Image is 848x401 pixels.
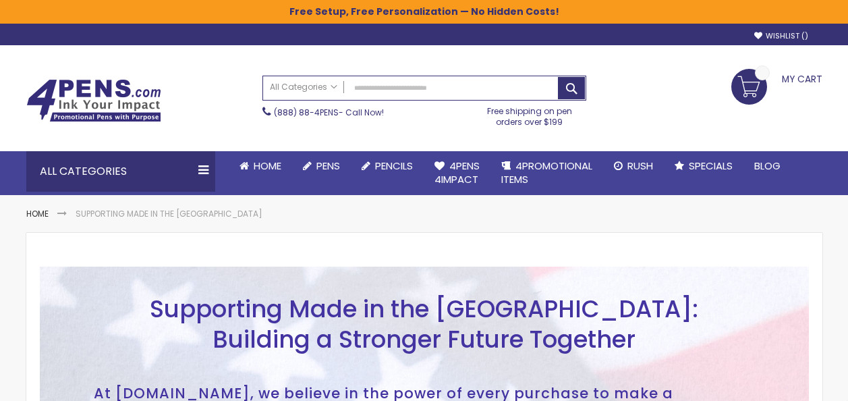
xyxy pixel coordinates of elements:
[26,79,161,122] img: 4Pens Custom Pens and Promotional Products
[229,151,292,181] a: Home
[40,294,809,354] h1: Supporting Made in the [GEOGRAPHIC_DATA]: Building a Stronger Future Together
[627,159,653,173] span: Rush
[274,107,339,118] a: (888) 88-4PENS
[434,159,480,186] span: 4Pens 4impact
[754,159,781,173] span: Blog
[689,159,733,173] span: Specials
[274,107,384,118] span: - Call Now!
[316,159,340,173] span: Pens
[603,151,664,181] a: Rush
[270,82,337,92] span: All Categories
[501,159,592,186] span: 4PROMOTIONAL ITEMS
[292,151,351,181] a: Pens
[754,31,808,41] a: Wishlist
[26,151,215,192] div: All Categories
[375,159,413,173] span: Pencils
[76,208,262,219] strong: Supporting Made in the [GEOGRAPHIC_DATA]
[351,151,424,181] a: Pencils
[254,159,281,173] span: Home
[424,151,490,195] a: 4Pens4impact
[26,208,49,219] a: Home
[473,101,586,128] div: Free shipping on pen orders over $199
[664,151,743,181] a: Specials
[490,151,603,195] a: 4PROMOTIONALITEMS
[263,76,344,99] a: All Categories
[743,151,791,181] a: Blog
